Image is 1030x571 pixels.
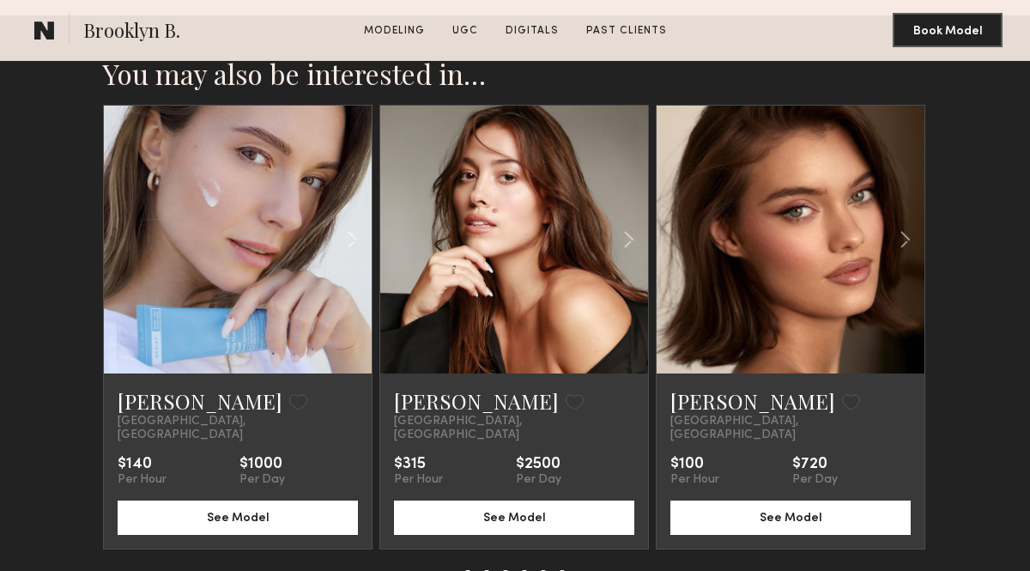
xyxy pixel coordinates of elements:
div: $315 [394,456,443,473]
h2: You may also be interested in… [103,57,927,91]
div: $720 [792,456,838,473]
a: See Model [118,509,358,524]
div: $1000 [239,456,285,473]
span: [GEOGRAPHIC_DATA], [GEOGRAPHIC_DATA] [118,415,358,442]
a: See Model [670,509,911,524]
button: See Model [670,501,911,535]
div: Per Day [516,473,561,487]
div: Per Hour [670,473,719,487]
a: Past Clients [579,23,674,39]
div: Per Day [792,473,838,487]
a: [PERSON_NAME] [118,387,282,415]
a: Digitals [499,23,566,39]
span: Brooklyn B. [83,17,180,47]
a: Modeling [357,23,432,39]
a: [PERSON_NAME] [394,387,559,415]
div: Per Day [239,473,285,487]
a: Book Model [893,22,1003,37]
div: Per Hour [394,473,443,487]
a: See Model [394,509,634,524]
span: [GEOGRAPHIC_DATA], [GEOGRAPHIC_DATA] [394,415,634,442]
button: See Model [118,501,358,535]
button: Book Model [893,13,1003,47]
span: [GEOGRAPHIC_DATA], [GEOGRAPHIC_DATA] [670,415,911,442]
div: $140 [118,456,167,473]
div: $100 [670,456,719,473]
button: See Model [394,501,634,535]
a: [PERSON_NAME] [670,387,835,415]
div: Per Hour [118,473,167,487]
div: $2500 [516,456,561,473]
a: UGC [445,23,485,39]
